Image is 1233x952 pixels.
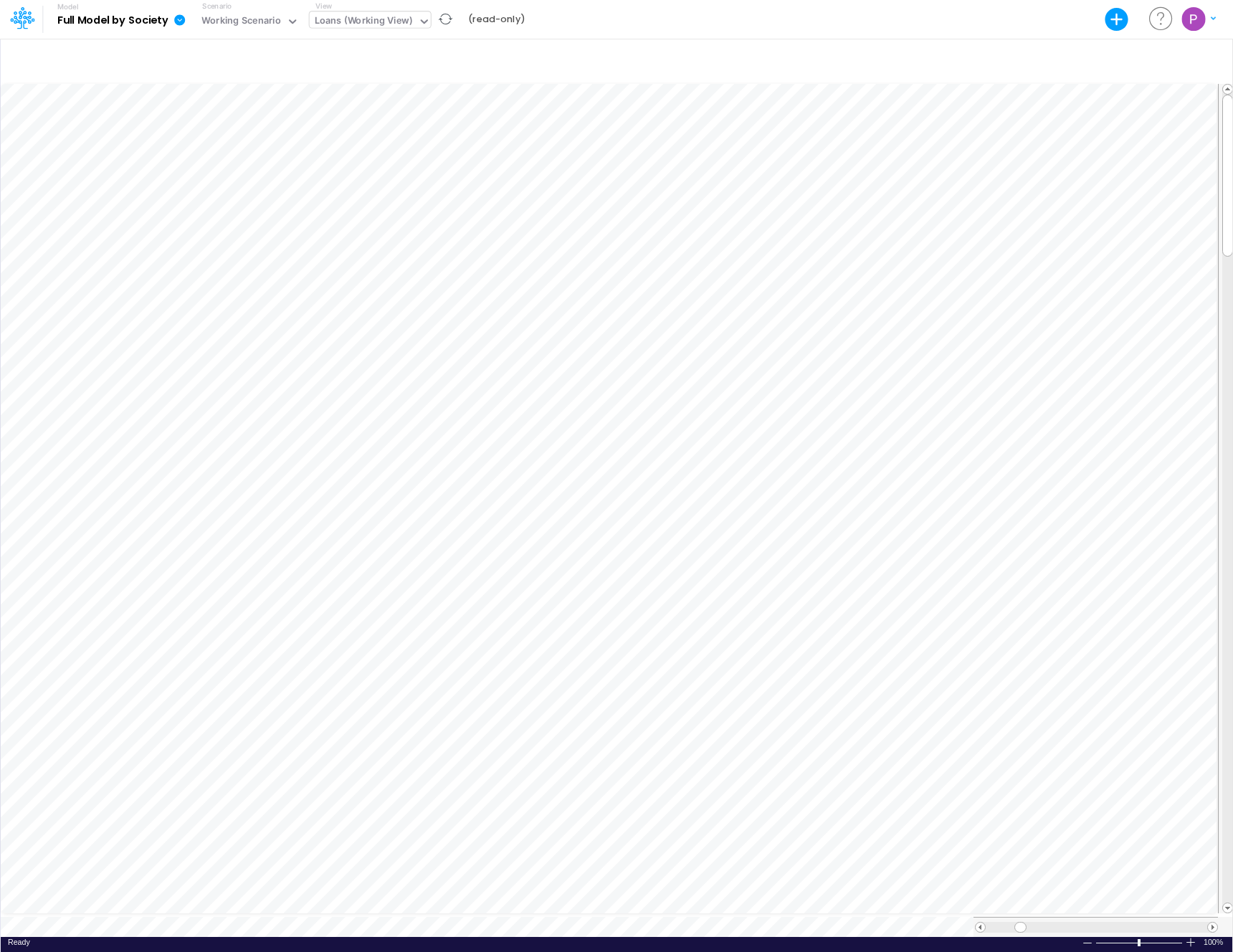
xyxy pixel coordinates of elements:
[201,14,281,30] div: Working Scenario
[1185,937,1196,948] div: Zoom In
[8,937,30,948] div: In Ready mode
[1204,937,1225,948] div: Zoom level
[8,938,30,946] span: Ready
[202,1,232,11] label: Scenario
[315,14,413,30] div: Loans (Working View)
[1095,937,1185,948] div: Zoom
[468,13,525,26] b: (read-only)
[1204,937,1225,948] span: 100%
[57,3,79,11] label: Model
[1082,938,1093,948] div: Zoom Out
[315,1,332,11] label: View
[57,14,168,27] b: Full Model by Society
[1138,939,1141,946] div: Zoom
